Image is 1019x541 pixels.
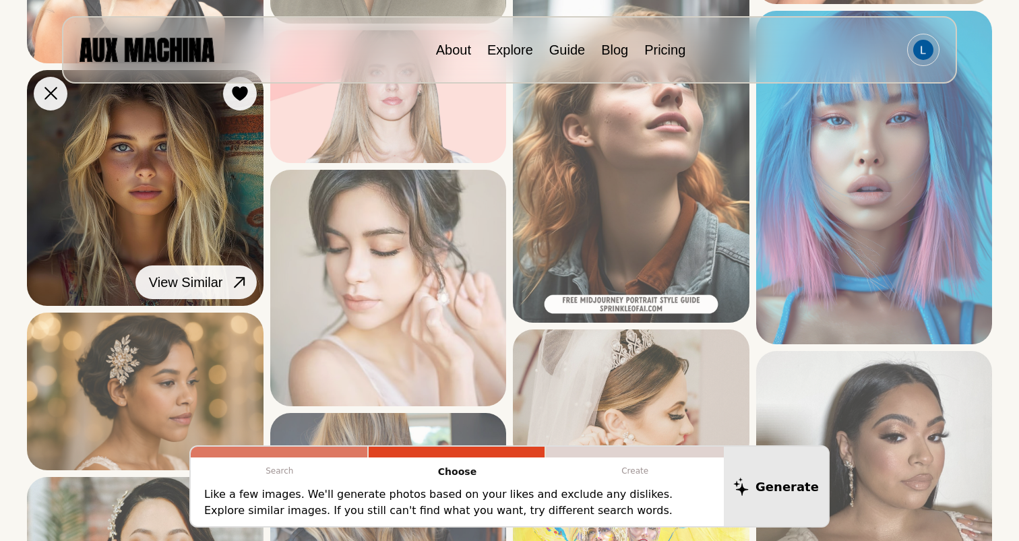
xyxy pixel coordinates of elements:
[27,70,264,307] img: Search result
[546,457,724,484] p: Create
[601,42,628,57] a: Blog
[27,313,264,470] img: Search result
[487,42,533,57] a: Explore
[724,447,828,526] button: Generate
[270,30,507,163] img: Search result
[436,42,471,57] a: About
[204,486,710,519] p: Like a few images. We'll generate photos based on your likes and exclude any dislikes. Explore si...
[135,265,257,299] button: View Similar
[149,272,223,292] span: View Similar
[756,11,993,344] img: Search result
[191,457,369,484] p: Search
[369,457,547,486] p: Choose
[644,42,685,57] a: Pricing
[270,170,507,406] img: Search result
[549,42,585,57] a: Guide
[513,329,749,462] img: Search result
[913,40,933,60] img: Avatar
[80,38,214,61] img: AUX MACHINA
